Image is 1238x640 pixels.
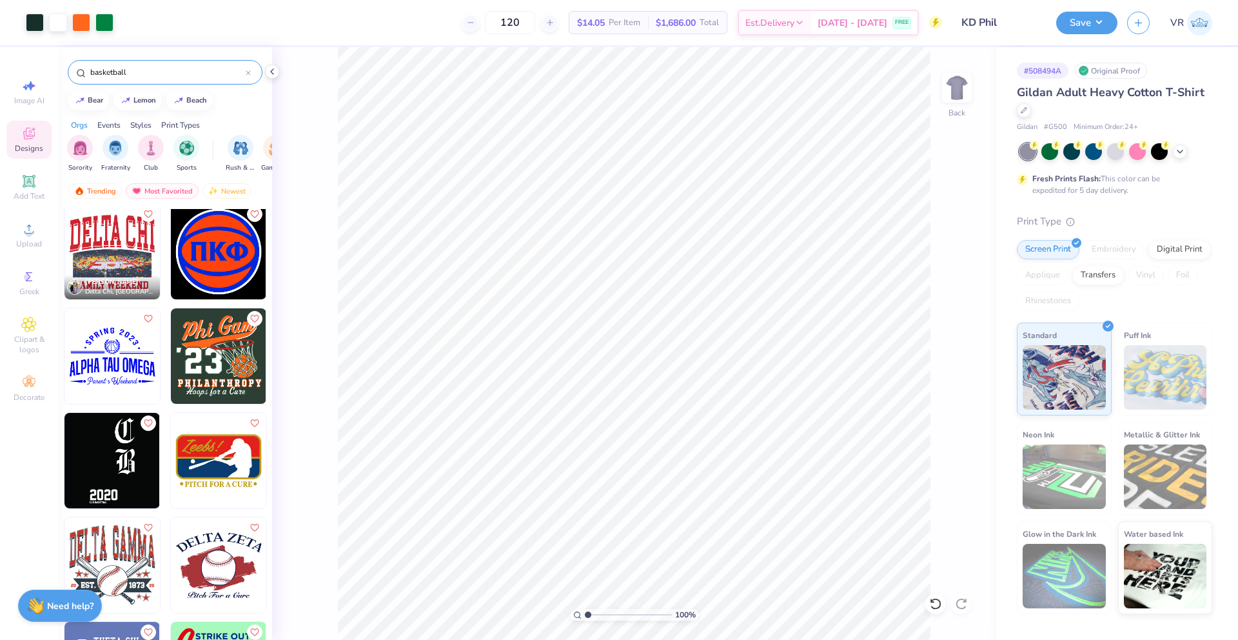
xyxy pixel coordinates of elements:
[1017,240,1079,259] div: Screen Print
[247,415,262,431] button: Like
[64,517,160,613] img: a07d1e67-1669-4d7e-b2b1-e19d8bf67619
[266,413,361,508] img: 28049177-6097-4e1f-bbd9-3e425dc75a57
[1023,445,1106,509] img: Neon Ink
[171,308,266,404] img: a9c928d9-58e6-4649-a2da-ecaac514a9bf
[656,16,696,30] span: $1,686.00
[247,206,262,222] button: Like
[247,311,262,326] button: Like
[202,183,251,199] div: Newest
[609,16,640,30] span: Per Item
[144,163,158,173] span: Club
[1170,10,1212,35] a: VR
[19,286,39,297] span: Greek
[14,191,44,201] span: Add Text
[68,183,122,199] div: Trending
[1124,428,1200,441] span: Metallic & Glitter Ink
[745,16,794,30] span: Est. Delivery
[818,16,887,30] span: [DATE] - [DATE]
[1023,345,1106,410] img: Standard
[14,392,44,403] span: Decorate
[179,141,194,155] img: Sports Image
[1023,544,1106,608] img: Glow in the Dark Ink
[67,279,83,295] img: Avatar
[1072,266,1124,285] div: Transfers
[261,163,291,173] span: Game Day
[485,11,535,34] input: – –
[97,119,121,131] div: Events
[159,413,255,508] img: cbfc7bfb-1131-4bb5-b228-06ee82e30550
[101,135,130,173] div: filter for Fraternity
[186,97,207,104] div: beach
[141,415,156,431] button: Like
[895,18,909,27] span: FREE
[226,135,255,173] div: filter for Rush & Bid
[233,141,248,155] img: Rush & Bid Image
[261,135,291,173] button: filter button
[1017,214,1212,229] div: Print Type
[138,135,164,173] button: filter button
[64,308,160,404] img: 36c30bd4-5e9b-4207-8dcc-f47a1ecd39ae
[1032,174,1101,184] strong: Fresh Prints Flash:
[1083,240,1145,259] div: Embroidery
[1124,527,1183,541] span: Water based Ink
[64,204,160,299] img: 1dcc4feb-a68a-4ca4-8457-c34c3fb1d251
[141,520,156,535] button: Like
[126,183,199,199] div: Most Favorited
[166,91,213,110] button: beach
[71,119,88,131] div: Orgs
[141,625,156,640] button: Like
[1124,328,1151,342] span: Puff Ink
[269,141,284,155] img: Game Day Image
[67,135,93,173] button: filter button
[266,204,361,299] img: 854b8db4-2be0-4b87-b4ad-a8ac89adea68
[226,135,255,173] button: filter button
[1017,63,1068,79] div: # 508494A
[226,163,255,173] span: Rush & Bid
[14,95,44,106] span: Image AI
[577,16,605,30] span: $14.05
[108,141,123,155] img: Fraternity Image
[173,97,184,105] img: trend_line.gif
[944,75,970,101] img: Back
[6,334,52,355] span: Clipart & logos
[1044,122,1067,133] span: # G500
[101,163,130,173] span: Fraternity
[74,186,84,195] img: trending.gif
[1124,544,1207,608] img: Water based Ink
[144,141,158,155] img: Club Image
[73,141,88,155] img: Sorority Image
[675,609,696,621] span: 100 %
[952,10,1046,35] input: Untitled Design
[132,186,142,195] img: most_fav.gif
[266,308,361,404] img: 02fe0ca6-7b0a-4759-a179-6e0458a26d99
[1017,85,1204,100] span: Gildan Adult Heavy Cotton T-Shirt
[1187,10,1212,35] img: Vincent Roxas
[1032,173,1191,196] div: This color can be expedited for 5 day delivery.
[1128,266,1164,285] div: Vinyl
[15,143,43,154] span: Designs
[1124,345,1207,410] img: Puff Ink
[171,204,266,299] img: 1633a31d-4098-42f5-86b3-5d85c2de7a55
[130,119,152,131] div: Styles
[208,186,219,195] img: Newest.gif
[159,308,255,404] img: 364fd5ba-7a08-4ba7-aec3-fc577ec62220
[88,97,103,104] div: bear
[1017,122,1037,133] span: Gildan
[138,135,164,173] div: filter for Club
[89,66,246,79] input: Try "Alpha"
[159,517,255,613] img: 788931eb-32ce-4eee-b3f5-2d00d805f8e7
[16,239,42,249] span: Upload
[171,413,266,508] img: 211b6849-2f47-4287-bb49-5299f25bf33d
[1023,428,1054,441] span: Neon Ink
[1168,266,1198,285] div: Foil
[68,163,92,173] span: Sorority
[1075,63,1147,79] div: Original Proof
[64,413,160,508] img: 6514238d-7e91-494b-a247-9c0047f5773b
[75,97,85,105] img: trend_line.gif
[121,97,131,105] img: trend_line.gif
[1017,266,1068,285] div: Applique
[247,625,262,640] button: Like
[161,119,200,131] div: Print Types
[1023,328,1057,342] span: Standard
[1056,12,1117,34] button: Save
